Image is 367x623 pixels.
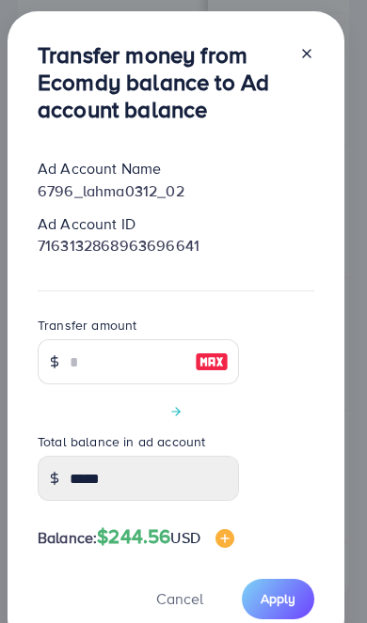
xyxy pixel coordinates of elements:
[38,316,136,335] label: Transfer amount
[215,529,234,548] img: image
[242,579,314,619] button: Apply
[170,527,199,548] span: USD
[261,589,295,608] span: Apply
[23,213,329,235] div: Ad Account ID
[38,41,284,122] h3: Transfer money from Ecomdy balance to Ad account balance
[156,588,203,609] span: Cancel
[133,579,227,619] button: Cancel
[38,527,97,549] span: Balance:
[23,180,329,202] div: 6796_lahma0312_02
[38,432,205,451] label: Total balance in ad account
[23,158,329,179] div: Ad Account Name
[97,525,234,549] h4: $244.56
[195,350,229,373] img: image
[23,235,329,257] div: 7163132868963696641
[287,538,353,609] iframe: Chat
